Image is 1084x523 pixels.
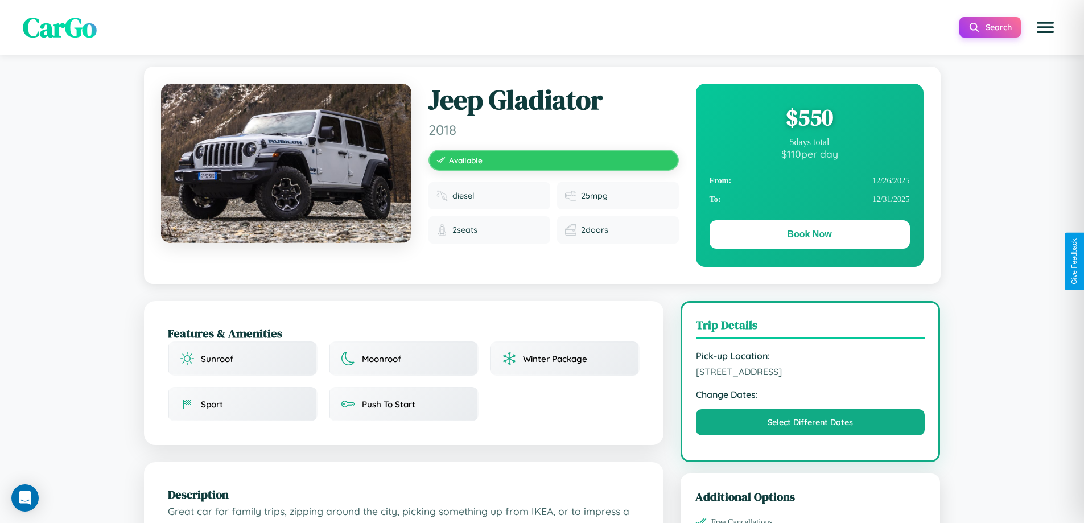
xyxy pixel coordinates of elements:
[201,353,233,364] span: Sunroof
[696,409,925,435] button: Select Different Dates
[11,484,39,512] div: Open Intercom Messenger
[449,155,483,165] span: Available
[436,190,448,201] img: Fuel type
[986,22,1012,32] span: Search
[710,220,910,249] button: Book Now
[696,389,925,400] strong: Change Dates:
[436,224,448,236] img: Seats
[710,137,910,147] div: 5 days total
[581,191,608,201] span: 25 mpg
[959,17,1021,38] button: Search
[710,147,910,160] div: $ 110 per day
[23,9,97,46] span: CarGo
[710,190,910,209] div: 12 / 31 / 2025
[581,225,608,235] span: 2 doors
[452,191,475,201] span: diesel
[1029,11,1061,43] button: Open menu
[710,102,910,133] div: $ 550
[696,316,925,339] h3: Trip Details
[696,366,925,377] span: [STREET_ADDRESS]
[201,399,223,410] span: Sport
[428,121,679,138] span: 2018
[710,176,732,186] strong: From:
[428,84,679,117] h1: Jeep Gladiator
[168,325,640,341] h2: Features & Amenities
[696,350,925,361] strong: Pick-up Location:
[565,224,576,236] img: Doors
[523,353,587,364] span: Winter Package
[710,195,721,204] strong: To:
[362,353,401,364] span: Moonroof
[1070,238,1078,285] div: Give Feedback
[695,488,926,505] h3: Additional Options
[565,190,576,201] img: Fuel efficiency
[452,225,477,235] span: 2 seats
[161,84,411,243] img: Jeep Gladiator 2018
[168,486,640,503] h2: Description
[362,399,415,410] span: Push To Start
[710,171,910,190] div: 12 / 26 / 2025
